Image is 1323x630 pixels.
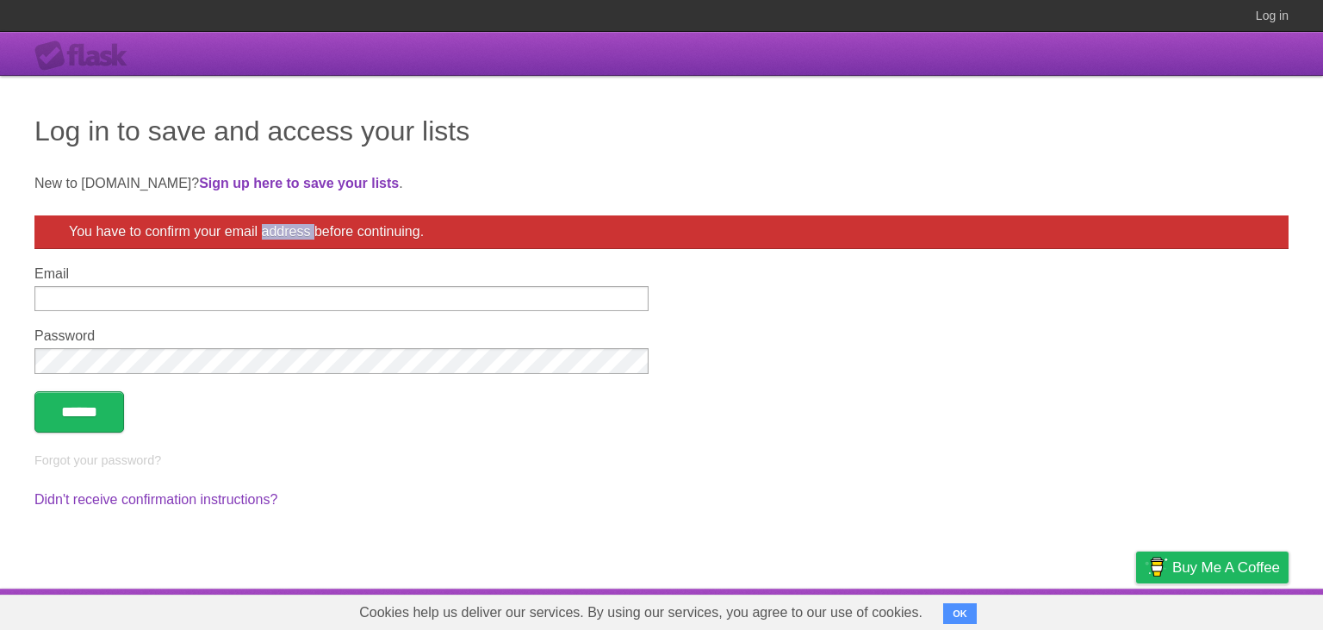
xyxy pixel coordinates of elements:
[907,593,943,626] a: About
[342,596,940,630] span: Cookies help us deliver our services. By using our services, you agree to our use of cookies.
[34,492,277,507] a: Didn't receive confirmation instructions?
[1136,552,1289,583] a: Buy me a coffee
[34,173,1289,194] p: New to [DOMAIN_NAME]? .
[34,41,138,72] div: Flask
[34,110,1289,152] h1: Log in to save and access your lists
[34,215,1289,249] div: You have to confirm your email address before continuing.
[34,453,161,467] a: Forgot your password?
[1055,593,1093,626] a: Terms
[964,593,1034,626] a: Developers
[1145,552,1168,582] img: Buy me a coffee
[34,266,649,282] label: Email
[1172,552,1280,583] span: Buy me a coffee
[34,328,649,344] label: Password
[1114,593,1158,626] a: Privacy
[199,176,399,190] a: Sign up here to save your lists
[1180,593,1289,626] a: Suggest a feature
[943,603,977,624] button: OK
